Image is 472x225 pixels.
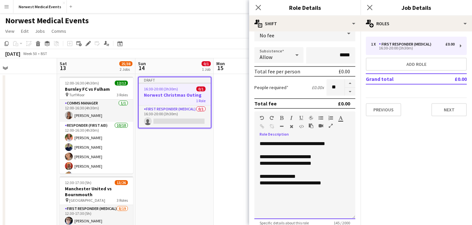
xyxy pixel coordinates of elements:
[260,115,264,121] button: Undo
[279,124,284,129] button: Horizontal Line
[22,51,38,56] span: Week 50
[249,16,361,31] div: Shift
[312,84,324,90] div: £0.00 x
[328,115,333,121] button: Ordered List
[202,67,210,72] div: 1 Job
[196,98,206,103] span: 1 Role
[65,81,99,85] span: 12:00-16:30 (4h30m)
[299,124,304,129] button: HTML Code
[41,51,47,56] div: BST
[339,68,350,75] div: £0.00
[137,64,146,72] span: 14
[51,28,66,34] span: Comms
[139,92,211,98] h3: Norwest Christmas Outing
[59,64,67,72] span: 13
[69,198,105,203] span: [GEOGRAPHIC_DATA]
[289,124,294,129] button: Clear Formatting
[249,3,361,12] h3: Role Details
[309,115,313,121] button: Strikethrough
[35,28,45,34] span: Jobs
[260,54,272,60] span: Allow
[202,61,211,66] span: 0/1
[299,115,304,121] button: Underline
[319,115,323,121] button: Unordered List
[60,86,133,92] h3: Burnley FC vs Fulham
[49,27,69,35] a: Comms
[115,180,128,185] span: 13/26
[3,27,17,35] a: View
[269,115,274,121] button: Redo
[436,74,467,84] td: £0.00
[216,61,225,66] span: Mon
[366,103,401,116] button: Previous
[345,88,355,96] button: Decrease
[139,77,211,83] div: Draft
[21,28,29,34] span: Edit
[13,0,67,13] button: Norwest Medical Events
[69,92,85,97] span: Turf Moor
[139,105,211,128] app-card-role: First Responder (Medical)0/116:30-20:00 (3h30m)
[445,42,455,47] div: £0.00
[60,100,133,122] app-card-role: Comms Manager1/112:00-16:30 (4h30m)[PERSON_NAME]
[431,103,467,116] button: Next
[18,27,31,35] a: Edit
[60,61,67,66] span: Sat
[338,100,350,107] div: £0.00
[371,42,379,47] div: 1 x
[260,32,274,39] span: No fee
[32,27,48,35] a: Jobs
[120,67,132,72] div: 2 Jobs
[117,198,128,203] span: 3 Roles
[254,68,300,75] div: Total fee per person
[138,77,211,128] app-job-card: Draft16:30-20:00 (3h30m)0/1Norwest Christmas Outing1 RoleFirst Responder (Medical)0/116:30-20:00 ...
[379,42,434,47] div: First Responder (Medical)
[119,61,132,66] span: 25/38
[338,115,343,121] button: Text Color
[279,115,284,121] button: Bold
[361,16,472,31] div: Roles
[115,81,128,85] span: 12/12
[366,58,467,71] button: Add role
[289,115,294,121] button: Italic
[361,3,472,12] h3: Job Details
[144,86,178,91] span: 16:30-20:00 (3h30m)
[215,64,225,72] span: 15
[309,123,313,128] button: Paste as plain text
[254,100,277,107] div: Total fee
[138,61,146,66] span: Sun
[60,186,133,197] h3: Manchester United vs Bournmouth
[319,123,323,128] button: Insert video
[5,28,14,34] span: View
[65,180,91,185] span: 12:30-17:30 (5h)
[328,123,333,128] button: Fullscreen
[366,74,436,84] td: Grand total
[345,79,355,88] button: Increase
[5,50,20,57] div: [DATE]
[5,16,89,26] h1: Norwest Medical Events
[196,86,206,91] span: 0/1
[371,47,455,50] div: 16:30-20:00 (3h30m)
[254,84,288,90] label: People required
[117,92,128,97] span: 3 Roles
[60,77,133,174] app-job-card: 12:00-16:30 (4h30m)12/12Burnley FC vs Fulham Turf Moor3 RolesComms Manager1/112:00-16:30 (4h30m)[...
